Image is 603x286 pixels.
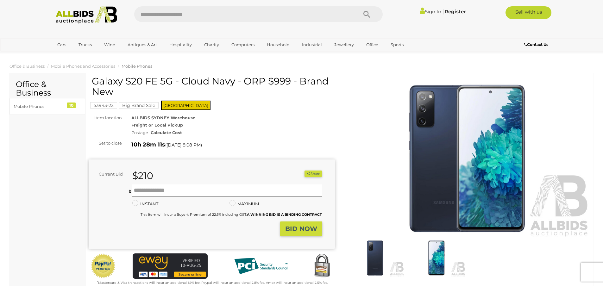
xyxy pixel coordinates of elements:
a: Wine [100,40,119,50]
a: Big Brand Sale [119,103,159,108]
a: Industrial [298,40,326,50]
strong: Freight or Local Pickup [131,122,183,127]
a: Hospitality [165,40,196,50]
a: 53943-22 [90,103,117,108]
span: ( ) [165,142,202,147]
img: Allbids.com.au [52,6,121,24]
div: 10 [67,103,76,108]
a: Antiques & Art [123,40,161,50]
div: Postage - [131,129,335,136]
div: Current Bid [89,171,128,178]
a: Cars [53,40,70,50]
button: BID NOW [280,221,322,236]
img: Galaxy S20 FE 5G - Cloud Navy - ORP $999 - Brand New [407,239,466,277]
mark: 53943-22 [90,102,117,109]
a: Office & Business [9,64,45,69]
h2: Office & Business [16,80,79,97]
div: Set to close [84,140,127,147]
strong: Calculate Cost [151,130,182,135]
a: Trucks [74,40,96,50]
label: INSTANT [132,200,158,208]
a: Sign In [420,9,441,15]
img: Secured by Rapid SSL [309,253,335,279]
a: Office [362,40,382,50]
button: Share [305,171,322,177]
a: Contact Us [524,41,550,48]
button: Search [351,6,383,22]
a: Household [263,40,294,50]
span: [GEOGRAPHIC_DATA] [161,101,210,110]
span: | [442,8,444,15]
strong: 10h 28m 11s [131,141,165,148]
a: Mobile Phones and Accessories [51,64,115,69]
strong: BID NOW [285,225,317,233]
img: PCI DSS compliant [229,253,292,279]
a: Computers [227,40,259,50]
label: MAXIMUM [229,200,259,208]
a: Sell with us [506,6,551,19]
b: Contact Us [524,42,548,47]
li: Watch this item [297,171,304,177]
img: eWAY Payment Gateway [133,253,208,278]
strong: ALLBIDS SYDNEY Warehouse [131,115,195,120]
div: Mobile Phones [14,103,66,110]
mark: Big Brand Sale [119,102,159,109]
small: Mastercard & Visa transactions will incur an additional 1.9% fee. Paypal will incur an additional... [97,281,328,285]
div: Item location [84,114,127,121]
a: Jewellery [330,40,358,50]
small: This Item will incur a Buyer's Premium of 22.5% including GST. [141,212,322,217]
img: Galaxy S20 FE 5G - Cloud Navy - ORP $999 - Brand New [344,79,591,238]
a: Charity [200,40,223,50]
a: Mobile Phones [122,64,152,69]
a: [GEOGRAPHIC_DATA] [53,50,106,60]
h1: Galaxy S20 FE 5G - Cloud Navy - ORP $999 - Brand New [92,76,333,97]
a: Register [445,9,466,15]
img: Galaxy S20 FE 5G - Cloud Navy - ORP $999 - Brand New [346,239,404,277]
strong: $210 [132,170,153,182]
img: Official PayPal Seal [90,253,116,279]
a: Mobile Phones 10 [9,98,85,115]
a: Sports [386,40,408,50]
span: [DATE] 8:08 PM [166,142,201,148]
b: A WINNING BID IS A BINDING CONTRACT [247,212,322,217]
